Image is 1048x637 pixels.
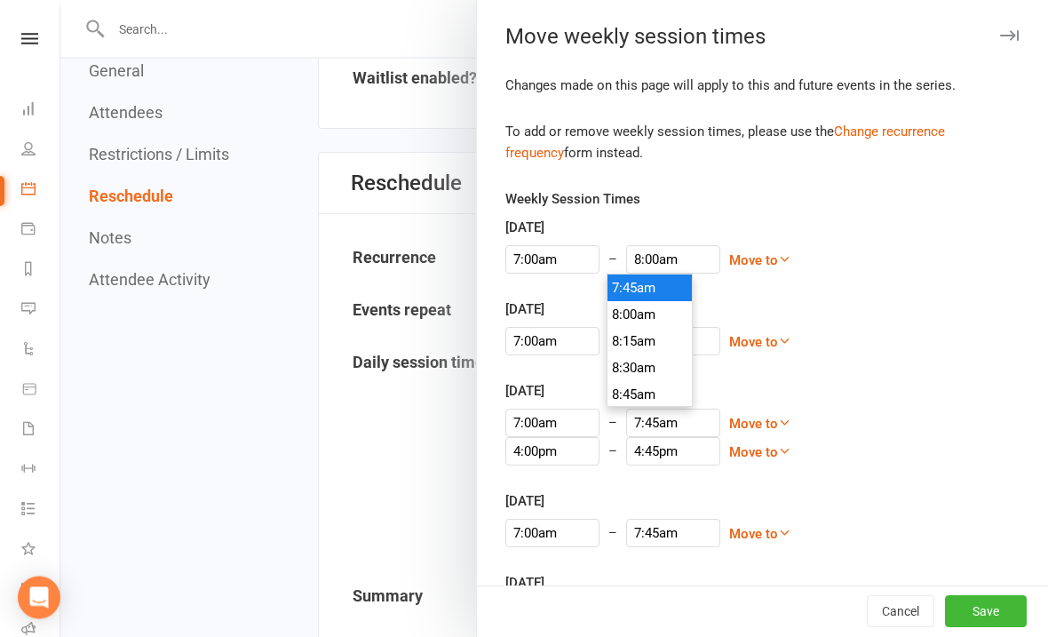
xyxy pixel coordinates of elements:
label: Weekly Session Times [505,189,640,211]
div: – [608,250,617,271]
div: Open Intercom Messenger [18,577,60,619]
a: Product Sales [21,370,61,410]
div: Changes made on this page will apply to this and future events in the series. [505,76,1020,97]
a: Dashboard [21,91,61,131]
label: [DATE] [505,491,544,513]
li: 8:15am [607,329,693,355]
label: [DATE] [505,573,544,594]
label: [DATE] [505,299,544,321]
div: – [608,413,617,434]
li: 7:45am [607,275,693,302]
div: Move weekly session times [477,25,1048,50]
button: Save [945,596,1027,628]
a: Move to [729,253,791,269]
div: – [608,523,617,545]
a: People [21,131,61,171]
li: 8:00am [607,302,693,329]
a: Move to [729,445,791,461]
a: Move to [729,417,791,433]
a: Calendar [21,171,61,211]
a: Move to [729,527,791,543]
a: General attendance kiosk mode [21,570,61,610]
div: To add or remove weekly session times, please use the form instead. [505,122,1020,164]
a: Payments [21,211,61,251]
a: Reports [21,251,61,291]
a: Move to [729,335,791,351]
label: [DATE] [505,218,544,239]
div: – [608,442,617,463]
label: [DATE] [505,381,544,402]
button: Cancel [867,596,934,628]
a: What's New [21,530,61,570]
li: 8:30am [607,355,693,382]
li: 8:45am [607,382,693,409]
